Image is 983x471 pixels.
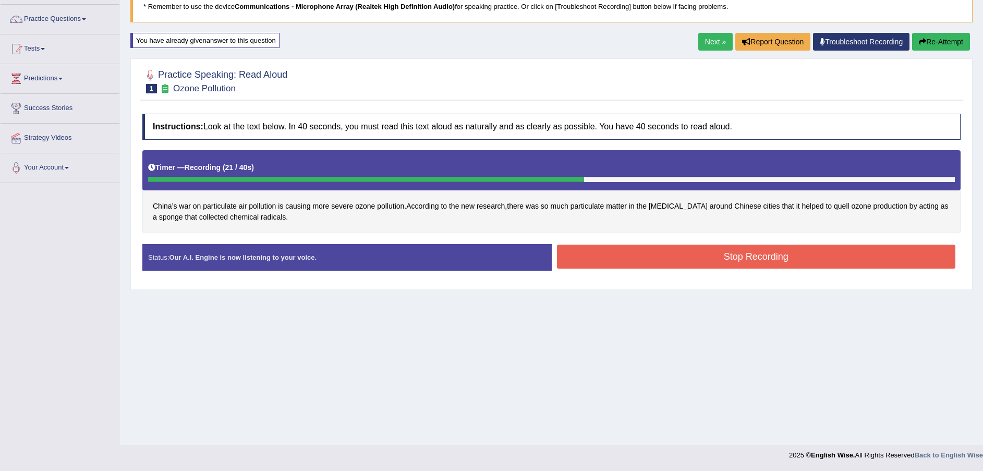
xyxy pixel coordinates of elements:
span: Click to see word definition [199,212,228,223]
span: Click to see word definition [507,201,524,212]
span: Click to see word definition [629,201,635,212]
span: Click to see word definition [834,201,849,212]
h4: Look at the text below. In 40 seconds, you must read this text aloud as naturally and as clearly ... [142,114,961,140]
span: Click to see word definition [179,201,191,212]
span: Click to see word definition [230,212,259,223]
span: Click to see word definition [193,201,201,212]
span: 1 [146,84,157,93]
span: Click to see word definition [637,201,647,212]
small: Ozone Pollution [173,83,236,93]
a: Next » [698,33,733,51]
span: Click to see word definition [919,201,939,212]
span: Click to see word definition [449,201,459,212]
span: Click to see word definition [331,201,353,212]
strong: Our A.I. Engine is now listening to your voice. [169,253,317,261]
a: Success Stories [1,94,119,120]
span: Click to see word definition [377,201,404,212]
span: Click to see word definition [285,201,310,212]
span: Click to see word definition [909,201,917,212]
strong: English Wise. [811,451,855,459]
a: Back to English Wise [915,451,983,459]
a: Your Account [1,153,119,179]
b: Communications - Microphone Array (Realtek High Definition Audio) [235,3,455,10]
span: Click to see word definition [571,201,604,212]
a: Predictions [1,64,119,90]
span: Click to see word definition [312,201,329,212]
span: Click to see word definition [734,201,761,212]
span: Click to see word definition [802,201,824,212]
a: Practice Questions [1,5,119,31]
b: ) [251,163,254,172]
a: Troubleshoot Recording [813,33,909,51]
span: Click to see word definition [826,201,832,212]
b: ( [223,163,225,172]
span: Click to see word definition [249,201,276,212]
span: Click to see word definition [710,201,733,212]
span: Click to see word definition [541,201,549,212]
button: Stop Recording [557,245,956,269]
span: Click to see word definition [185,212,197,223]
b: 21 / 40s [225,163,252,172]
button: Re-Attempt [912,33,970,51]
span: Click to see word definition [203,201,237,212]
b: Recording [185,163,221,172]
span: Click to see word definition [526,201,539,212]
small: Exam occurring question [160,84,171,94]
span: Click to see word definition [406,201,439,212]
span: Click to see word definition [551,201,568,212]
span: Click to see word definition [606,201,627,212]
div: 2025 © All Rights Reserved [789,445,983,460]
div: You have already given answer to this question [130,33,280,48]
span: Click to see word definition [477,201,505,212]
span: Click to see word definition [941,201,949,212]
span: Click to see word definition [355,201,375,212]
span: Click to see word definition [159,212,183,223]
div: . , . [142,150,961,233]
span: Click to see word definition [461,201,475,212]
a: Strategy Videos [1,124,119,150]
a: Tests [1,34,119,61]
span: Click to see word definition [649,201,708,212]
div: Status: [142,244,552,271]
span: Click to see word definition [852,201,871,212]
button: Report Question [735,33,810,51]
span: Click to see word definition [278,201,283,212]
span: Click to see word definition [873,201,907,212]
span: Click to see word definition [239,201,247,212]
span: Click to see word definition [441,201,447,212]
h5: Timer — [148,164,254,172]
h2: Practice Speaking: Read Aloud [142,67,287,93]
span: Click to see word definition [261,212,286,223]
span: Click to see word definition [153,212,157,223]
span: Click to see word definition [782,201,794,212]
span: Click to see word definition [153,201,177,212]
span: Click to see word definition [796,201,800,212]
span: Click to see word definition [763,201,780,212]
b: Instructions: [153,122,203,131]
